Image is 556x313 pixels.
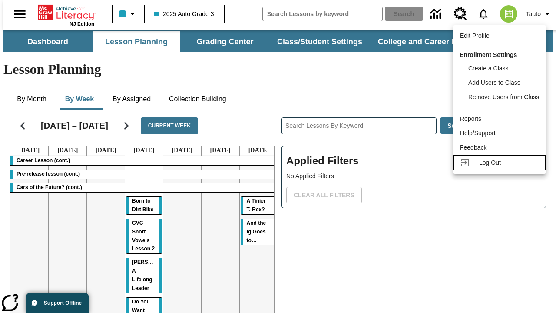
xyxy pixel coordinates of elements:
[468,93,539,100] span: Remove Users from Class
[468,79,520,86] span: Add Users to Class
[460,144,486,151] span: Feedback
[460,115,481,122] span: Reports
[468,65,509,72] span: Create a Class
[479,159,501,166] span: Log Out
[460,51,517,58] span: Enrollment Settings
[460,32,490,39] span: Edit Profile
[460,130,496,137] span: Help/Support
